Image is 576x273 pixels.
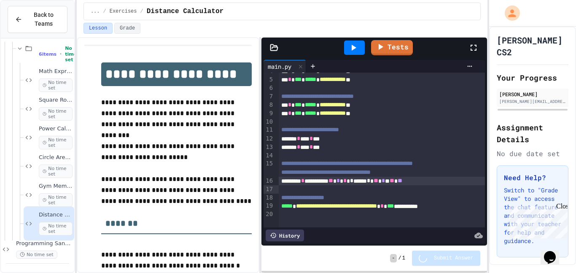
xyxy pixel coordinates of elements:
h2: Your Progress [497,72,568,84]
span: 6 items [39,51,57,57]
h1: [PERSON_NAME] CS2 [497,34,568,58]
h3: Need Help? [504,173,561,183]
div: 10 [264,118,274,126]
iframe: chat widget [541,239,568,265]
span: / [140,8,143,15]
div: 13 [264,143,274,151]
span: Submit Answer [434,255,474,262]
span: No time set [39,78,73,92]
div: 6 [264,84,274,92]
div: My Account [496,3,522,23]
span: Power Calculation Fix [39,125,73,132]
button: Grade [114,23,140,34]
span: No time set [39,107,73,121]
span: Programming Sandbox [16,240,73,247]
div: 8 [264,101,274,109]
span: Distance Calculator [147,6,223,16]
span: 1 [402,255,405,262]
span: No time set [65,46,77,62]
h2: Assignment Details [497,122,568,145]
span: Square Root Calculator [39,97,73,104]
div: 9 [264,109,274,118]
p: Switch to "Grade View" to access the chat feature and communicate with your teacher for help and ... [504,186,561,245]
div: 20 [264,210,274,227]
span: / [103,8,106,15]
span: No time set [39,136,73,149]
span: Math Expression Debugger [39,68,73,75]
div: No due date set [497,149,568,159]
span: No time set [39,222,73,235]
span: ... [91,8,100,15]
div: 18 [264,194,274,202]
span: - [390,254,396,262]
span: No time set [16,251,57,259]
div: 16 [264,177,274,185]
div: 17 [264,185,274,194]
div: [PERSON_NAME][EMAIL_ADDRESS][PERSON_NAME][DOMAIN_NAME] [499,98,566,105]
div: Chat with us now!Close [3,3,58,54]
span: Back to Teams [27,11,60,28]
span: Exercises [110,8,137,15]
span: • [60,51,62,57]
div: 5 [264,76,274,84]
div: 11 [264,126,274,134]
span: No time set [39,193,73,207]
span: No time set [39,165,73,178]
div: 15 [264,159,274,176]
span: Circle Area Calculator [39,154,73,161]
iframe: chat widget [506,203,568,238]
div: 14 [264,151,274,160]
span: Distance Calculator [39,211,73,219]
div: 19 [264,202,274,210]
div: main.py [264,62,296,71]
span: / [398,255,401,262]
div: History [266,230,304,241]
div: [PERSON_NAME] [499,90,566,98]
div: 12 [264,135,274,143]
a: Tests [371,40,413,55]
button: Lesson [83,23,113,34]
span: Gym Membership Calculator [39,183,73,190]
div: 7 [264,92,274,101]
